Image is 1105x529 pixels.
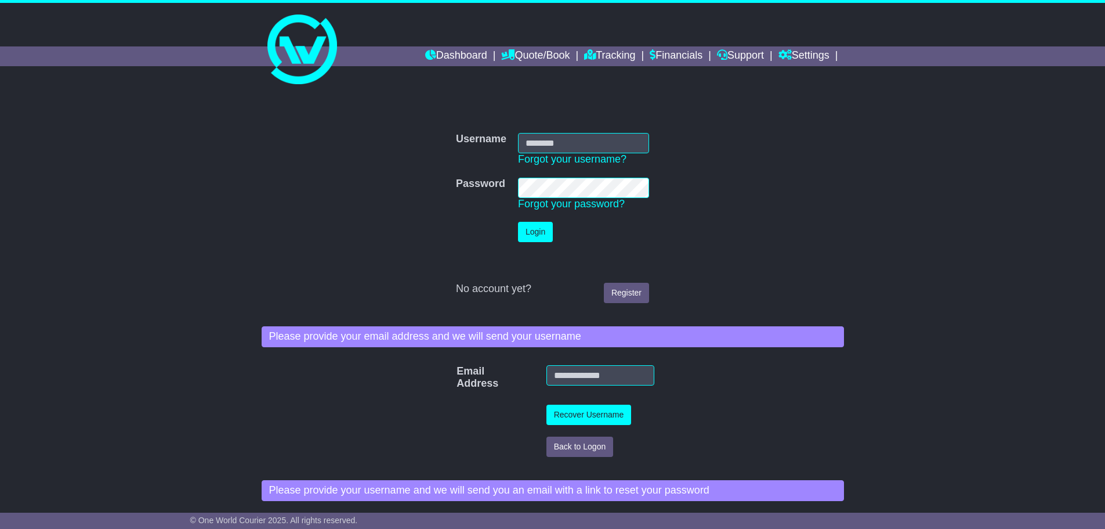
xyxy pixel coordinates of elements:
label: Username [456,133,506,146]
a: Support [717,46,764,66]
a: Forgot your username? [518,153,626,165]
a: Tracking [584,46,635,66]
a: Forgot your password? [518,198,625,210]
span: © One World Courier 2025. All rights reserved. [190,516,358,525]
a: Register [604,283,649,303]
a: Settings [778,46,829,66]
a: Dashboard [425,46,487,66]
div: No account yet? [456,283,649,296]
label: Email Address [451,365,472,390]
button: Recover Username [546,405,632,425]
div: Please provide your email address and we will send your username [262,326,844,347]
button: Back to Logon [546,437,614,457]
button: Login [518,222,553,242]
a: Quote/Book [501,46,570,66]
div: Please provide your username and we will send you an email with a link to reset your password [262,480,844,501]
label: Password [456,178,505,190]
a: Financials [650,46,702,66]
